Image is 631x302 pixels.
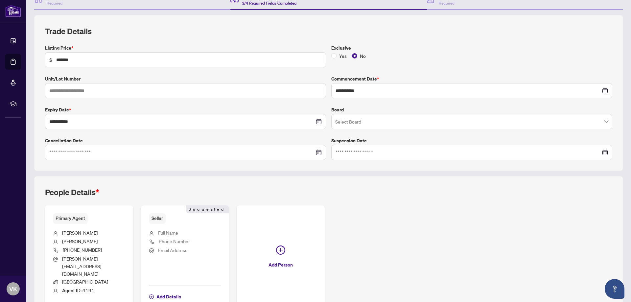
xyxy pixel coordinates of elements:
span: [PERSON_NAME][EMAIL_ADDRESS][DOMAIN_NAME] [62,256,101,277]
span: [PERSON_NAME] [62,238,98,244]
span: Suggested [186,205,229,213]
span: Full Name [158,230,178,236]
span: Yes [337,52,349,59]
label: Exclusive [331,44,612,52]
button: Open asap [605,279,624,299]
img: logo [5,5,21,17]
b: Agent ID : [62,288,82,293]
label: Expiry Date [45,106,326,113]
span: [GEOGRAPHIC_DATA] [62,279,108,285]
span: 3/4 Required Fields Completed [242,1,296,6]
label: Cancellation Date [45,137,326,144]
span: Phone Number [159,238,190,244]
span: $ [49,56,52,63]
label: Listing Price [45,44,326,52]
span: Email Address [158,247,187,253]
span: 4191 [62,287,94,293]
label: Board [331,106,612,113]
span: Required [47,1,62,6]
label: Commencement Date [331,75,612,82]
span: Add Person [269,260,293,270]
label: Unit/Lot Number [45,75,326,82]
h2: People Details [45,187,99,197]
span: No [357,52,368,59]
span: VK [9,284,17,293]
span: Seller [149,213,166,223]
span: plus-circle [276,245,285,255]
span: plus-circle [149,294,154,299]
span: [PHONE_NUMBER] [63,247,102,253]
span: Primary Agent [53,213,88,223]
span: Required [439,1,455,6]
span: [PERSON_NAME] [62,230,98,236]
label: Suspension Date [331,137,612,144]
h2: Trade Details [45,26,612,36]
span: Add Details [156,291,181,302]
